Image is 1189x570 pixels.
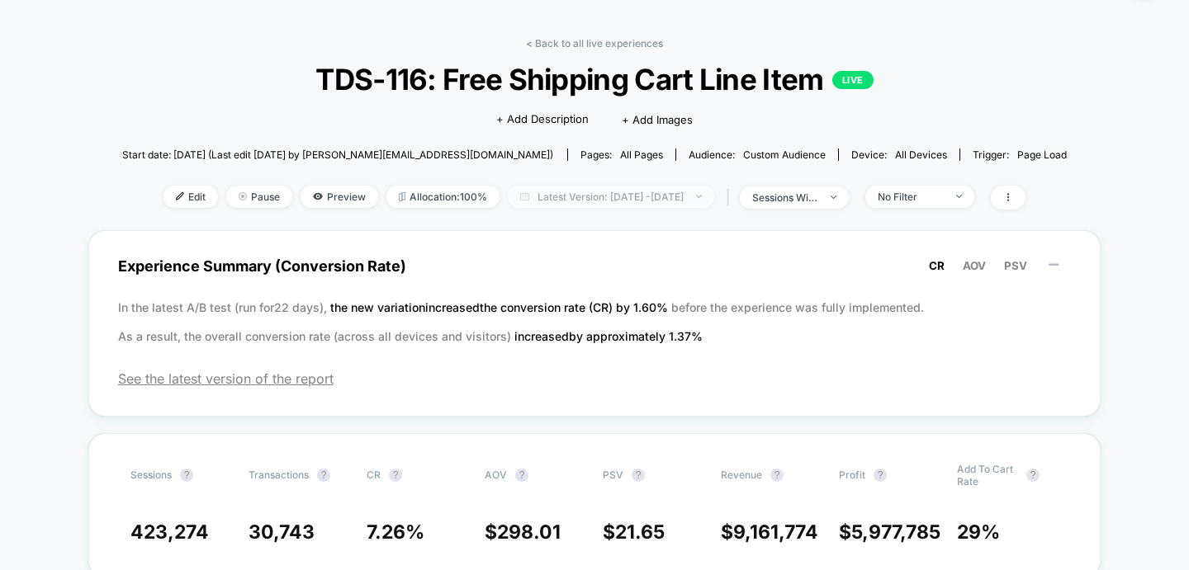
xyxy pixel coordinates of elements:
span: Custom Audience [743,148,826,161]
span: 9,161,774 [733,521,818,544]
span: CR [367,469,381,481]
button: ? [389,469,402,482]
p: LIVE [832,71,874,89]
button: CR [924,258,950,273]
span: $ [603,521,665,544]
div: Pages: [580,148,663,161]
span: Sessions [130,469,172,481]
img: edit [176,192,184,200]
span: See the latest version of the report [118,370,1071,387]
span: $ [485,521,561,544]
span: PSV [1004,259,1027,272]
span: Profit [839,469,865,481]
span: Preview [301,186,378,208]
span: $ [721,521,818,544]
span: all devices [895,148,947,161]
button: ? [180,469,193,482]
span: Add To Cart Rate [957,463,1018,488]
span: Transactions [249,469,309,481]
button: ? [1026,469,1040,482]
div: Audience: [689,148,826,161]
span: $ [839,521,940,544]
span: + Add Description [496,111,589,128]
span: increased by approximately 1.37 % [514,329,703,343]
img: calendar [520,192,529,200]
img: end [696,195,702,198]
span: 5,977,785 [851,521,940,544]
span: Revenue [721,469,762,481]
span: Allocation: 100% [386,186,500,208]
button: ? [632,469,645,482]
button: ? [874,469,887,482]
span: all pages [620,148,663,161]
span: AOV [485,469,507,481]
div: sessions with impression [752,191,818,204]
span: Pause [226,186,292,208]
span: 7.26 % [367,521,424,544]
button: ? [317,469,330,482]
span: | [722,186,740,210]
img: rebalance [399,192,405,201]
span: Page Load [1017,148,1067,161]
span: 29 % [957,521,1000,544]
button: PSV [999,258,1032,273]
img: end [239,192,247,200]
span: Edit [163,186,218,208]
span: 298.01 [497,521,561,544]
img: end [831,195,836,199]
button: ? [515,469,528,482]
span: Latest Version: [DATE] - [DATE] [508,186,714,208]
button: ? [770,469,784,482]
div: No Filter [878,191,944,203]
button: AOV [958,258,991,273]
span: PSV [603,469,623,481]
img: end [956,195,962,198]
span: CR [929,259,945,272]
span: 30,743 [249,521,315,544]
span: the new variation increased the conversion rate (CR) by 1.60 % [330,300,671,314]
span: Start date: [DATE] (Last edit [DATE] by [PERSON_NAME][EMAIL_ADDRESS][DOMAIN_NAME]) [122,148,553,161]
a: < Back to all live experiences [526,37,663,49]
div: Trigger: [973,148,1067,161]
p: In the latest A/B test (run for 22 days), before the experience was fully implemented. As a resul... [118,293,1071,351]
span: Device: [838,148,959,161]
span: TDS-116: Free Shipping Cart Line Item [169,62,1020,97]
span: 21.65 [615,521,665,544]
span: Experience Summary (Conversion Rate) [118,247,1071,285]
span: AOV [963,259,986,272]
span: + Add Images [622,113,693,126]
span: 423,274 [130,521,209,544]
